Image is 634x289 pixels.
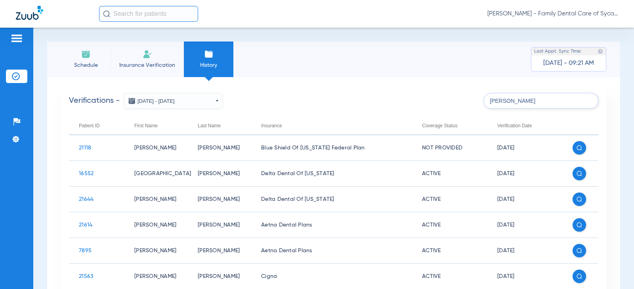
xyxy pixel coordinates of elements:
span: Not Provided [422,145,462,151]
td: [PERSON_NAME] [188,212,251,238]
td: [PERSON_NAME] [188,187,251,212]
td: [PERSON_NAME] [124,238,188,264]
button: [DATE] - [DATE] [124,93,223,109]
img: last sync help info [598,49,603,54]
td: [DATE] [487,161,563,187]
span: Insurance Verification [116,61,178,69]
span: Blue Shield Of [US_STATE] Federal Plan [261,145,365,151]
img: date icon [128,97,136,105]
td: [GEOGRAPHIC_DATA] [124,161,188,187]
span: Schedule [67,61,105,69]
img: search white icon [577,248,582,253]
span: Active [422,196,441,202]
img: search white icon [577,222,582,228]
h2: Verifications - [69,93,223,109]
div: Verification Date [497,121,553,130]
img: History [204,49,214,59]
span: Aetna Dental Plans [261,248,312,253]
td: [DATE] [487,187,563,212]
div: Last Name [198,121,221,130]
img: Manual Insurance Verification [143,49,152,59]
img: search white icon [577,274,582,279]
div: Patient ID [79,121,115,130]
td: [DATE] [487,135,563,161]
td: [PERSON_NAME] [188,161,251,187]
span: 21644 [79,196,94,202]
div: First Name [134,121,178,130]
span: [PERSON_NAME] - Family Dental Care of Sycamore [487,10,618,18]
div: First Name [134,121,158,130]
div: Last Name [198,121,241,130]
span: Aetna Dental Plans [261,222,312,228]
div: Coverage Status [422,121,457,130]
span: Delta Dental Of [US_STATE] [261,196,334,202]
img: Zuub Logo [16,6,43,20]
span: 21614 [79,222,92,228]
td: [DATE] [487,212,563,238]
input: SEARCH patient ID, name, insurance [483,93,598,109]
img: hamburger-icon [10,34,23,43]
div: Insurance [261,121,402,130]
td: [PERSON_NAME] [188,238,251,264]
td: [DATE] [487,238,563,264]
img: search white icon [577,171,582,176]
td: [PERSON_NAME] [124,135,188,161]
div: Verification Date [497,121,532,130]
div: Insurance [261,121,282,130]
span: Cigna [261,274,277,279]
span: Active [422,222,441,228]
input: Search for patients [99,6,198,22]
span: 16552 [79,171,94,176]
span: History [190,61,227,69]
img: Search Icon [103,10,110,17]
span: Delta Dental Of [US_STATE] [261,171,334,176]
img: search white icon [577,196,582,202]
td: [PERSON_NAME] [124,187,188,212]
td: [PERSON_NAME] [188,135,251,161]
div: Coverage Status [422,121,477,130]
div: Patient ID [79,121,100,130]
span: Active [422,274,441,279]
span: 7895 [79,248,92,253]
span: Last Appt. Sync Time: [534,47,582,55]
span: [DATE] - 09:21 AM [543,59,594,67]
img: search white icon [577,145,582,151]
span: 21118 [79,145,91,151]
span: Active [422,248,441,253]
span: 21563 [79,274,93,279]
td: [PERSON_NAME] [124,212,188,238]
span: Active [422,171,441,176]
img: Schedule [81,49,91,59]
